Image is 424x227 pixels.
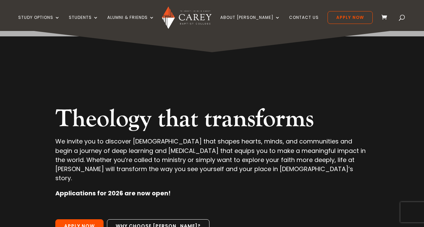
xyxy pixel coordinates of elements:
[55,137,369,189] p: We invite you to discover [DEMOGRAPHIC_DATA] that shapes hearts, minds, and communities and begin...
[220,15,280,31] a: About [PERSON_NAME]
[289,15,319,31] a: Contact Us
[69,15,98,31] a: Students
[55,104,369,137] h2: Theology that transforms
[107,15,154,31] a: Alumni & Friends
[328,11,373,24] a: Apply Now
[55,189,171,197] strong: Applications for 2026 are now open!
[162,6,211,29] img: Carey Baptist College
[18,15,60,31] a: Study Options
